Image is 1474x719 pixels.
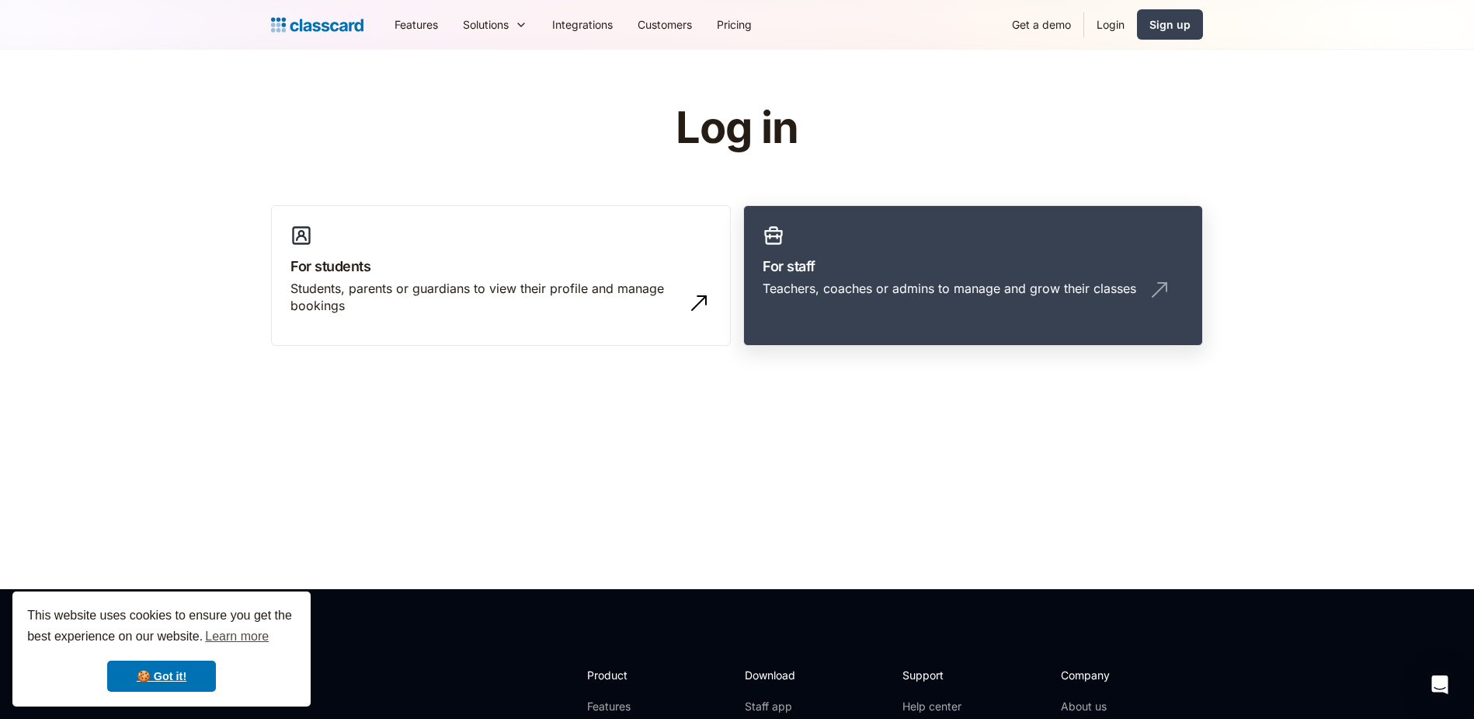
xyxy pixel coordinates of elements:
[203,625,271,648] a: learn more about cookies
[745,667,808,683] h2: Download
[704,7,764,42] a: Pricing
[290,280,680,315] div: Students, parents or guardians to view their profile and manage bookings
[271,205,731,347] a: For studentsStudents, parents or guardians to view their profile and manage bookings
[450,7,540,42] div: Solutions
[1061,699,1164,714] a: About us
[540,7,625,42] a: Integrations
[1137,9,1203,40] a: Sign up
[27,606,296,648] span: This website uses cookies to ensure you get the best experience on our website.
[763,256,1184,277] h3: For staff
[271,14,363,36] a: Logo
[587,667,670,683] h2: Product
[382,7,450,42] a: Features
[491,104,984,152] h1: Log in
[743,205,1203,347] a: For staffTeachers, coaches or admins to manage and grow their classes
[1421,666,1458,703] div: Open Intercom Messenger
[999,7,1083,42] a: Get a demo
[1084,7,1137,42] a: Login
[463,16,509,33] div: Solutions
[12,592,311,707] div: cookieconsent
[763,280,1136,297] div: Teachers, coaches or admins to manage and grow their classes
[902,667,965,683] h2: Support
[745,699,808,714] a: Staff app
[107,661,216,692] a: dismiss cookie message
[1061,667,1164,683] h2: Company
[587,699,670,714] a: Features
[625,7,704,42] a: Customers
[290,256,711,277] h3: For students
[1149,16,1191,33] div: Sign up
[902,699,965,714] a: Help center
